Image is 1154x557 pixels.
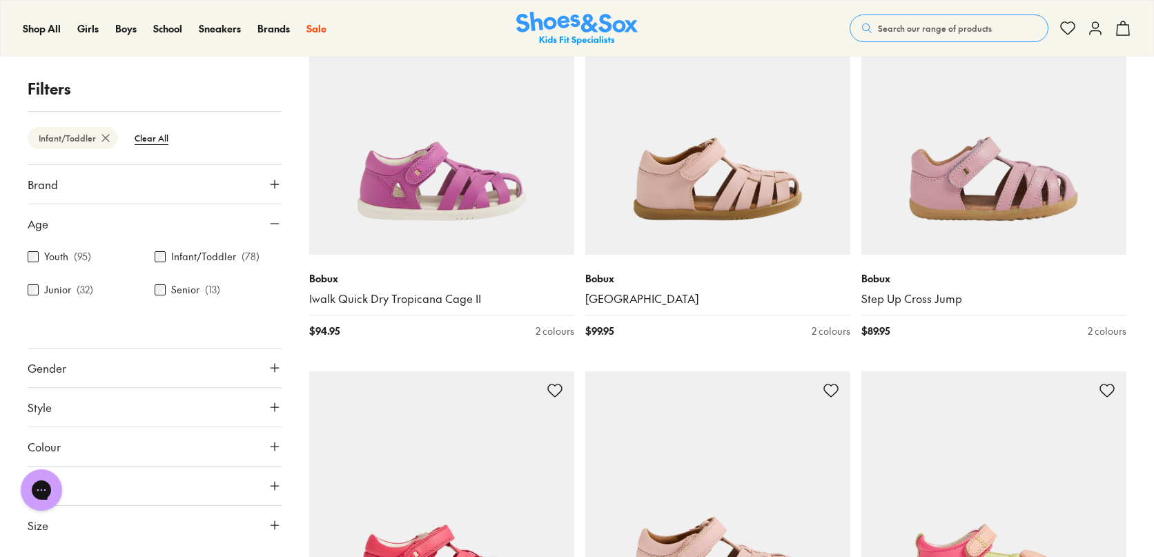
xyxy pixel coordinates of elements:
[28,506,282,545] button: Size
[28,467,282,505] button: Price
[199,21,241,35] span: Sneakers
[585,271,850,286] p: Bobux
[28,127,118,149] btn: Infant/Toddler
[28,427,282,466] button: Colour
[309,271,574,286] p: Bobux
[23,21,61,36] a: Shop All
[28,360,66,376] span: Gender
[28,517,48,534] span: Size
[28,165,282,204] button: Brand
[28,77,282,100] p: Filters
[44,283,71,297] label: Junior
[516,12,638,46] img: SNS_Logo_Responsive.svg
[28,349,282,387] button: Gender
[516,12,638,46] a: Shoes & Sox
[850,14,1048,42] button: Search our range of products
[124,126,179,150] btn: Clear All
[861,271,1126,286] p: Bobux
[1088,324,1126,338] div: 2 colours
[14,465,69,516] iframe: Gorgias live chat messenger
[878,22,992,35] span: Search our range of products
[242,250,260,264] p: ( 78 )
[199,21,241,36] a: Sneakers
[306,21,326,35] span: Sale
[306,21,326,36] a: Sale
[861,324,890,338] span: $ 89.95
[171,250,236,264] label: Infant/Toddler
[28,399,52,416] span: Style
[153,21,182,35] span: School
[257,21,290,36] a: Brands
[115,21,137,35] span: Boys
[585,324,614,338] span: $ 99.95
[23,21,61,35] span: Shop All
[28,438,61,455] span: Colour
[257,21,290,35] span: Brands
[205,283,220,297] p: ( 13 )
[115,21,137,36] a: Boys
[28,176,58,193] span: Brand
[861,291,1126,306] a: Step Up Cross Jump
[309,324,340,338] span: $ 94.95
[28,388,282,427] button: Style
[536,324,574,338] div: 2 colours
[74,250,91,264] p: ( 95 )
[309,291,574,306] a: Iwalk Quick Dry Tropicana Cage II
[77,283,93,297] p: ( 32 )
[28,204,282,243] button: Age
[585,291,850,306] a: [GEOGRAPHIC_DATA]
[44,250,68,264] label: Youth
[77,21,99,36] a: Girls
[77,21,99,35] span: Girls
[28,215,48,232] span: Age
[812,324,850,338] div: 2 colours
[153,21,182,36] a: School
[171,283,199,297] label: Senior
